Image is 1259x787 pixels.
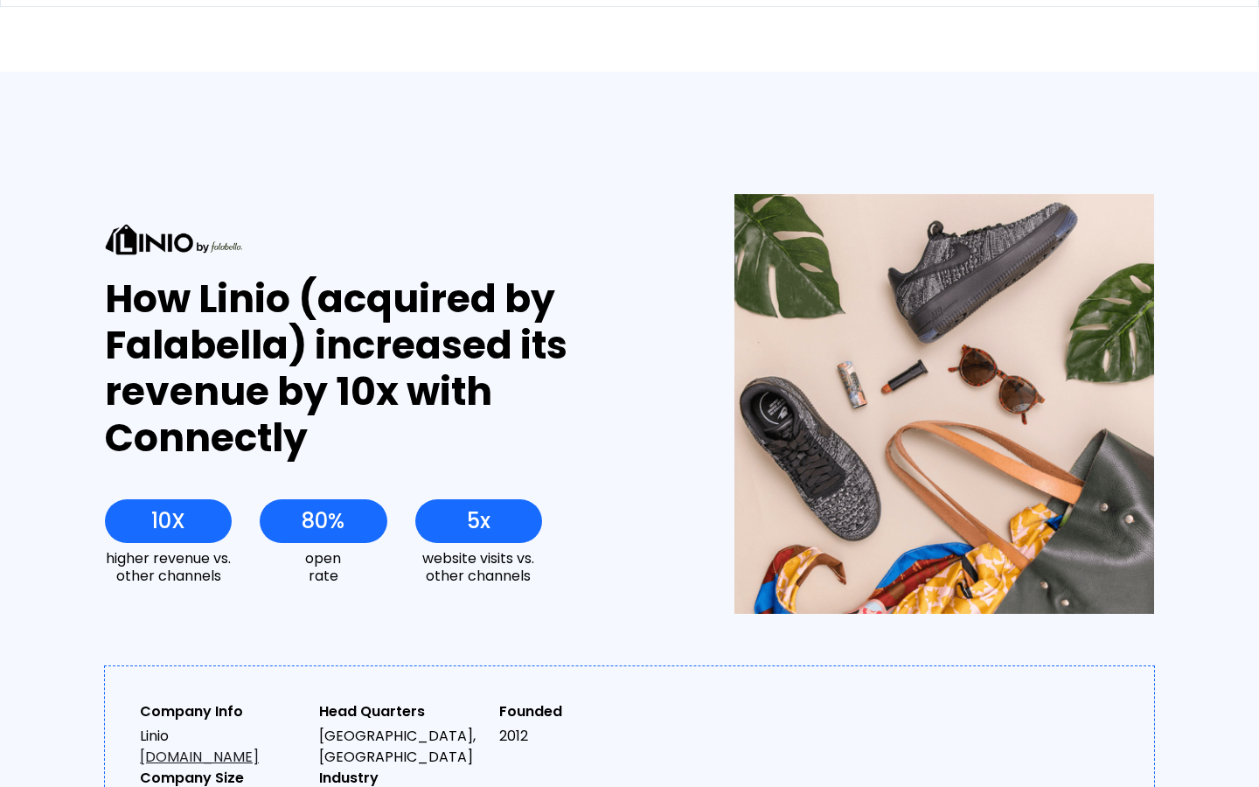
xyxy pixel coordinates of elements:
div: 2012 [499,726,664,747]
div: open rate [260,550,386,583]
ul: Language list [35,756,105,781]
div: website visits vs. other channels [415,550,542,583]
div: How Linio (acquired by Falabella) increased its revenue by 10x with Connectly [105,276,671,461]
div: 10X [151,509,185,533]
div: 80% [302,509,344,533]
div: Company Info [140,701,305,722]
a: [DOMAIN_NAME] [140,747,259,767]
aside: Language selected: English [17,756,105,781]
div: [GEOGRAPHIC_DATA], [GEOGRAPHIC_DATA] [319,726,484,768]
div: Head Quarters [319,701,484,722]
div: Founded [499,701,664,722]
div: Linio [140,726,305,768]
div: 5x [467,509,490,533]
div: higher revenue vs. other channels [105,550,232,583]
